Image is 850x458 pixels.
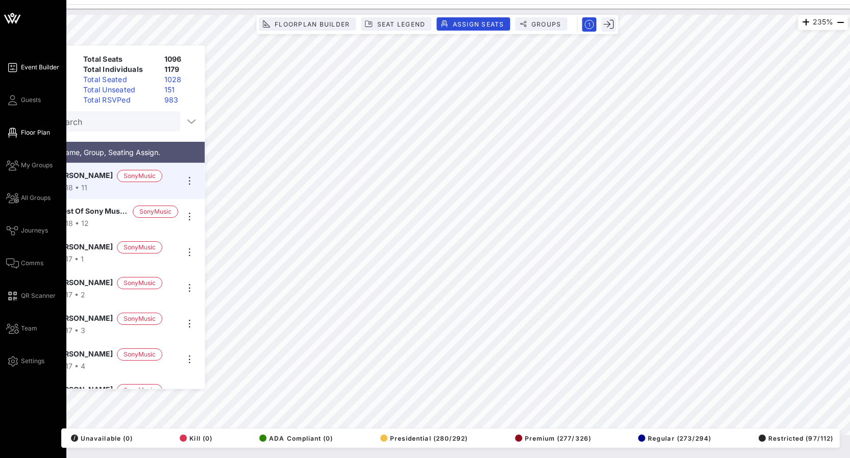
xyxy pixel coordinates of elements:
[53,182,178,193] div: 218 • 11
[53,218,178,228] div: 218 • 12
[124,170,156,182] span: SonyMusic
[376,20,425,28] span: Seat Legend
[798,15,848,30] div: 235%
[71,435,78,442] div: /
[53,384,113,396] span: [PERSON_NAME]
[79,64,160,74] div: Total Individuals
[53,241,113,253] span: [PERSON_NAME]
[79,85,160,95] div: Total Unseated
[6,257,43,269] a: Comms
[160,95,201,105] div: 983
[6,224,48,237] a: Journeys
[124,242,156,253] span: SonyMusic
[53,253,178,264] div: 217 • 1
[21,63,59,72] span: Event Builder
[361,17,431,31] button: Seat Legend
[124,385,156,396] span: SonyMusic
[180,435,212,442] span: Kill (0)
[160,64,201,74] div: 1179
[256,431,333,445] button: ADA Compliant (0)
[160,74,201,85] div: 1028
[6,322,37,335] a: Team
[160,85,201,95] div: 151
[53,206,129,218] span: Guest Of Sony Music Group
[53,325,178,336] div: 217 • 3
[756,431,833,445] button: Restricted (97/112)
[6,61,59,73] a: Event Builder
[516,17,568,31] button: Groups
[21,95,41,105] span: Guests
[53,361,178,371] div: 217 • 4
[53,277,113,289] span: [PERSON_NAME]
[259,435,333,442] span: ADA Compliant (0)
[21,161,53,170] span: My Groups
[377,431,468,445] button: Presidential (280/292)
[512,431,591,445] button: Premium (277/326)
[6,126,50,139] a: Floor Plan
[452,20,504,28] span: Assign Seats
[21,226,48,235] span: Journeys
[139,206,172,217] span: SonyMusic
[79,74,160,85] div: Total Seated
[53,313,113,325] span: [PERSON_NAME]
[124,349,156,360] span: SonyMusic
[21,259,43,268] span: Comms
[124,313,156,324] span: SonyMusic
[21,324,37,333] span: Team
[6,192,51,204] a: All Groups
[759,435,833,442] span: Restricted (97/112)
[177,431,212,445] button: Kill (0)
[79,95,160,105] div: Total RSVPed
[6,94,41,106] a: Guests
[6,290,56,302] a: QR Scanner
[79,54,160,64] div: Total Seats
[68,431,133,445] button: /Unavailable (0)
[53,289,178,300] div: 217 • 2
[21,193,51,202] span: All Groups
[21,291,56,300] span: QR Scanner
[124,277,156,289] span: SonyMusic
[259,17,356,31] button: Floorplan Builder
[380,435,468,442] span: Presidential (280/292)
[71,435,133,442] span: Unavailable (0)
[6,355,44,367] a: Settings
[6,159,53,171] a: My Groups
[21,128,50,137] span: Floor Plan
[21,357,44,366] span: Settings
[531,20,562,28] span: Groups
[53,170,113,182] span: [PERSON_NAME]
[160,54,201,64] div: 1096
[515,435,591,442] span: Premium (277/326)
[60,148,160,157] span: Name, Group, Seating Assign.
[436,17,510,31] button: Assign Seats
[53,348,113,361] span: [PERSON_NAME]
[638,435,711,442] span: Regular (273/294)
[635,431,711,445] button: Regular (273/294)
[274,20,350,28] span: Floorplan Builder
